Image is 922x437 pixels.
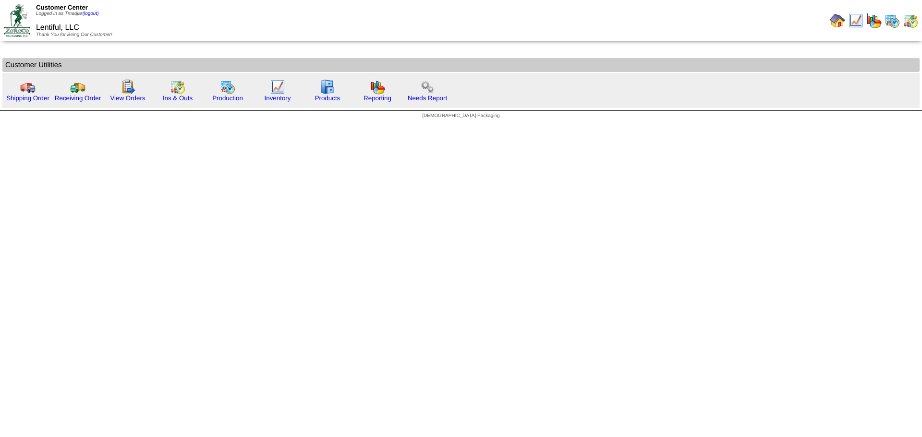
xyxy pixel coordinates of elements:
span: Thank You for Being Our Customer! [36,32,112,37]
img: calendarinout.gif [903,13,918,28]
span: Customer Center [36,4,88,11]
span: [DEMOGRAPHIC_DATA] Packaging [422,113,499,118]
img: calendarinout.gif [170,79,185,94]
a: Receiving Order [55,94,101,102]
a: Needs Report [408,94,447,102]
a: Products [315,94,340,102]
img: calendarprod.gif [220,79,235,94]
img: workflow.png [420,79,435,94]
img: truck.gif [20,79,36,94]
img: home.gif [830,13,845,28]
img: line_graph.gif [270,79,285,94]
a: Ins & Outs [163,94,193,102]
a: Shipping Order [6,94,49,102]
a: (logout) [83,11,99,16]
img: graph.gif [866,13,882,28]
img: graph.gif [370,79,385,94]
img: truck2.gif [70,79,85,94]
span: Lentiful, LLC [36,24,79,32]
a: Inventory [265,94,291,102]
span: Logged in as Tmadjar [36,11,99,16]
img: cabinet.gif [320,79,335,94]
a: Reporting [364,94,391,102]
img: calendarprod.gif [885,13,900,28]
img: workorder.gif [120,79,135,94]
a: Production [212,94,243,102]
td: Customer Utilities [2,58,920,72]
a: View Orders [110,94,145,102]
img: ZoRoCo_Logo(Green%26Foil)%20jpg.webp [4,4,30,36]
img: line_graph.gif [848,13,863,28]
